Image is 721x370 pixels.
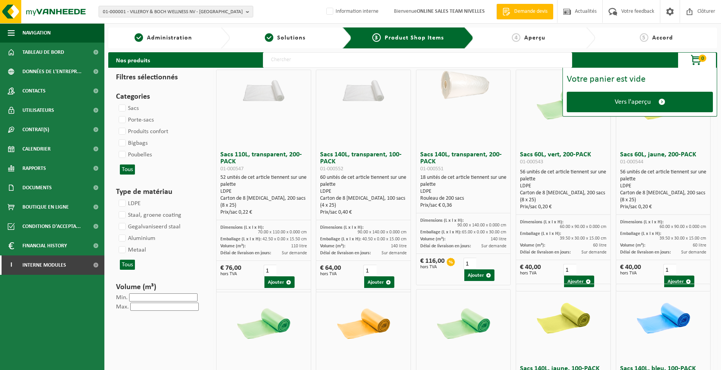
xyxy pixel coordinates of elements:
[663,264,677,276] input: 1
[220,209,307,216] div: Prix/sac 0,22 €
[220,151,307,172] h3: Sacs 110L, transparent, 200-PACK
[220,251,271,255] span: Délai de livraison en jours:
[420,174,507,209] div: 18 unités de cet article tiennent sur une palette
[620,190,707,204] div: Carton de 8 [MEDICAL_DATA], 200 sacs (8 x 25)
[320,174,407,216] div: 60 unités de cet article tiennent sur une palette
[358,230,407,235] span: 90.00 x 140.00 x 0.000 cm
[512,8,549,15] span: Demande devis
[620,204,707,211] div: Prix/sac 0,20 €
[678,52,716,68] button: 0
[620,231,661,236] span: Emballage (L x l x H):
[331,289,396,355] img: 01-000549
[116,304,129,310] label: Max.
[520,250,571,255] span: Délai de livraison en jours:
[117,209,181,221] label: Staal, groene coating
[620,243,645,248] span: Volume (m³):
[220,166,244,172] span: 01-000547
[420,188,507,195] div: LDPE
[693,243,706,248] span: 60 litre
[264,276,295,288] button: Ajouter
[22,120,49,139] span: Contrat(s)
[420,230,461,235] span: Emballage (L x l x H):
[220,272,241,276] span: hors TVA
[22,81,46,101] span: Contacts
[22,178,52,197] span: Documents
[620,151,707,167] h3: Sacs 60L, jaune, 200-PACK
[620,183,707,190] div: LDPE
[524,35,545,41] span: Aperçu
[431,289,496,355] img: 01-000553
[220,244,245,248] span: Volume (m³):
[567,75,713,84] div: Votre panier est vide
[22,43,64,62] span: Tableau de bord
[22,217,81,236] span: Conditions d'accepta...
[520,151,607,167] h3: Sacs 60L, vert, 200-PACK
[520,243,545,248] span: Volume (m³):
[220,188,307,195] div: LDPE
[117,137,148,149] label: Bigbags
[147,35,192,41] span: Administration
[420,258,445,269] div: € 116,00
[363,265,377,276] input: 1
[320,237,361,242] span: Emballage (L x l x H):
[564,276,594,287] button: Ajouter
[382,251,407,255] span: Sur demande
[391,244,407,248] span: 140 litre
[116,295,128,301] label: Min.
[331,70,396,103] img: 01-000552
[264,265,277,276] input: 1
[117,126,168,137] label: Produits confort
[420,265,445,269] span: hors TVA
[258,230,307,235] span: 70.00 x 110.00 x 0.000 cm
[520,204,607,211] div: Prix/sac 0,20 €
[117,103,139,114] label: Sacs
[22,159,46,178] span: Rapports
[320,209,407,216] div: Prix/sac 0,40 €
[462,230,506,235] span: 65.00 x 0.00 x 30.00 cm
[120,260,135,270] button: Tous
[320,272,341,276] span: hors TVA
[320,251,371,255] span: Délai de livraison en jours:
[496,4,553,19] a: Demande devis
[220,237,261,242] span: Emballage (L x l x H):
[431,70,496,103] img: 01-000551
[631,284,696,350] img: 01-000555
[664,276,694,287] button: Ajouter
[593,243,607,248] span: 60 litre
[563,264,576,276] input: 1
[22,255,66,275] span: Interne modules
[282,251,307,255] span: Sur demande
[491,237,506,242] span: 140 litre
[620,271,641,276] span: hors TVA
[530,70,596,136] img: 01-000543
[265,33,273,42] span: 2
[420,166,443,172] span: 01-000551
[22,23,51,43] span: Navigation
[116,186,202,198] h3: Type de matériau
[520,264,541,276] div: € 40,00
[22,62,82,81] span: Données de l'entrepr...
[8,255,15,275] span: I
[477,33,580,43] a: 4Aperçu
[22,139,51,159] span: Calendrier
[234,33,336,43] a: 2Solutions
[320,195,407,209] div: Carton de 8 [MEDICAL_DATA], 100 sacs (4 x 25)
[320,166,343,172] span: 01-000552
[652,35,673,41] span: Accord
[117,198,141,209] label: LDPE
[362,237,407,242] span: 40.50 x 0.00 x 15.00 cm
[262,237,307,242] span: 42.50 x 0.00 x 15.50 cm
[220,174,307,216] div: 52 unités de cet article tiennent sur une palette
[457,223,506,228] span: 90.00 x 140.00 x 0.000 cm
[320,151,407,172] h3: Sacs 140L, transparent, 100-PACK
[620,159,643,165] span: 01-000544
[420,237,445,242] span: Volume (m³):
[581,250,607,255] span: Sur demande
[220,265,241,276] div: € 76,00
[615,98,651,106] span: Vers l'aperçu
[420,244,471,248] span: Délai de livraison en jours:
[320,188,407,195] div: LDPE
[385,35,444,41] span: Product Shop Items
[520,169,607,211] div: 56 unités de cet article tiennent sur une palette
[530,284,596,350] img: 01-000554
